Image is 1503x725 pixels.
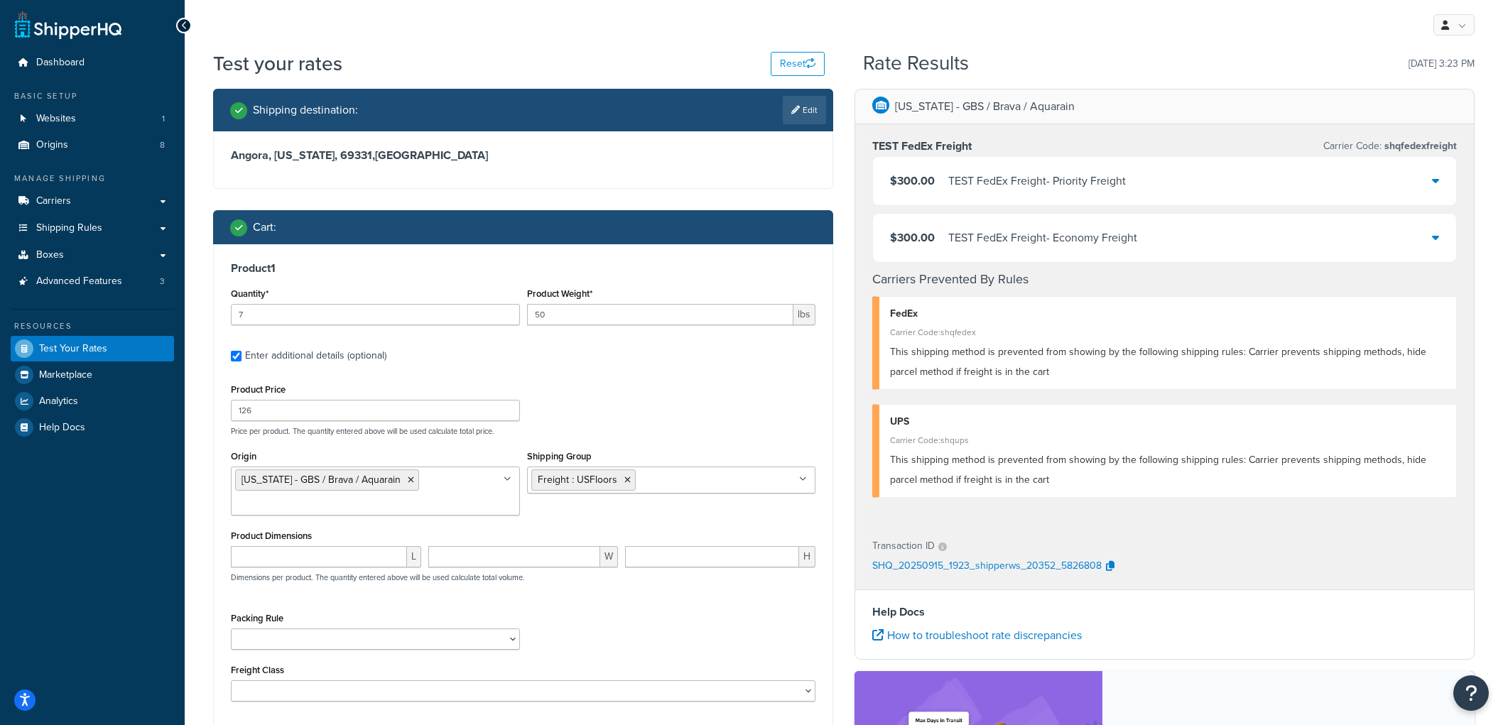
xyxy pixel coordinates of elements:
[1323,136,1457,156] p: Carrier Code:
[231,613,283,623] label: Packing Rule
[36,276,122,288] span: Advanced Features
[890,452,1426,487] span: This shipping method is prevented from showing by the following shipping rules: Carrier prevents ...
[36,222,102,234] span: Shipping Rules
[890,344,1426,379] span: This shipping method is prevented from showing by the following shipping rules: Carrier prevents ...
[890,229,935,246] span: $300.00
[231,148,815,163] h3: Angora, [US_STATE], 69331 , [GEOGRAPHIC_DATA]
[11,90,174,102] div: Basic Setup
[890,173,935,189] span: $300.00
[11,268,174,295] li: Advanced Features
[600,546,618,567] span: W
[783,96,826,124] a: Edit
[872,627,1082,643] a: How to troubleshoot rate discrepancies
[231,451,256,462] label: Origin
[39,422,85,434] span: Help Docs
[39,396,78,408] span: Analytics
[160,139,165,151] span: 8
[227,426,819,436] p: Price per product. The quantity entered above will be used calculate total price.
[11,132,174,158] li: Origins
[527,288,592,299] label: Product Weight*
[948,228,1137,248] div: TEST FedEx Freight - Economy Freight
[36,195,71,207] span: Carriers
[245,346,386,366] div: Enter additional details (optional)
[872,270,1457,289] h4: Carriers Prevented By Rules
[231,288,268,299] label: Quantity*
[872,536,935,556] p: Transaction ID
[11,388,174,414] a: Analytics
[538,472,617,487] span: Freight : USFloors
[11,268,174,295] a: Advanced Features3
[36,249,64,261] span: Boxes
[39,369,92,381] span: Marketplace
[890,322,1445,342] div: Carrier Code: shqfedex
[771,52,825,76] button: Reset
[11,132,174,158] a: Origins8
[11,362,174,388] a: Marketplace
[231,351,242,361] input: Enter additional details (optional)
[39,343,107,355] span: Test Your Rates
[11,50,174,76] a: Dashboard
[890,304,1445,324] div: FedEx
[11,215,174,241] a: Shipping Rules
[160,276,165,288] span: 3
[872,556,1102,577] p: SHQ_20250915_1923_shipperws_20352_5826808
[11,320,174,332] div: Resources
[253,104,358,116] h2: Shipping destination :
[407,546,421,567] span: L
[1382,138,1457,153] span: shqfedexfreight
[162,113,165,125] span: 1
[11,173,174,185] div: Manage Shipping
[1409,54,1475,74] p: [DATE] 3:23 PM
[11,188,174,214] a: Carriers
[11,106,174,132] a: Websites1
[863,53,969,75] h2: Rate Results
[1453,675,1489,711] button: Open Resource Center
[227,572,525,582] p: Dimensions per product. The quantity entered above will be used calculate total volume.
[527,304,794,325] input: 0.00
[872,139,972,153] h3: TEST FedEx Freight
[36,113,76,125] span: Websites
[36,139,68,151] span: Origins
[11,415,174,440] a: Help Docs
[231,665,284,675] label: Freight Class
[527,451,592,462] label: Shipping Group
[799,546,815,567] span: H
[11,242,174,268] a: Boxes
[872,604,1457,621] h4: Help Docs
[231,384,286,395] label: Product Price
[793,304,815,325] span: lbs
[231,530,312,541] label: Product Dimensions
[890,430,1445,450] div: Carrier Code: shqups
[253,221,276,234] h2: Cart :
[36,57,85,69] span: Dashboard
[231,304,520,325] input: 0.0
[242,472,401,487] span: [US_STATE] - GBS / Brava / Aquarain
[11,106,174,132] li: Websites
[11,336,174,361] a: Test Your Rates
[231,261,815,276] h3: Product 1
[895,97,1075,116] p: [US_STATE] - GBS / Brava / Aquarain
[213,50,342,77] h1: Test your rates
[890,412,1445,432] div: UPS
[948,171,1126,191] div: TEST FedEx Freight - Priority Freight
